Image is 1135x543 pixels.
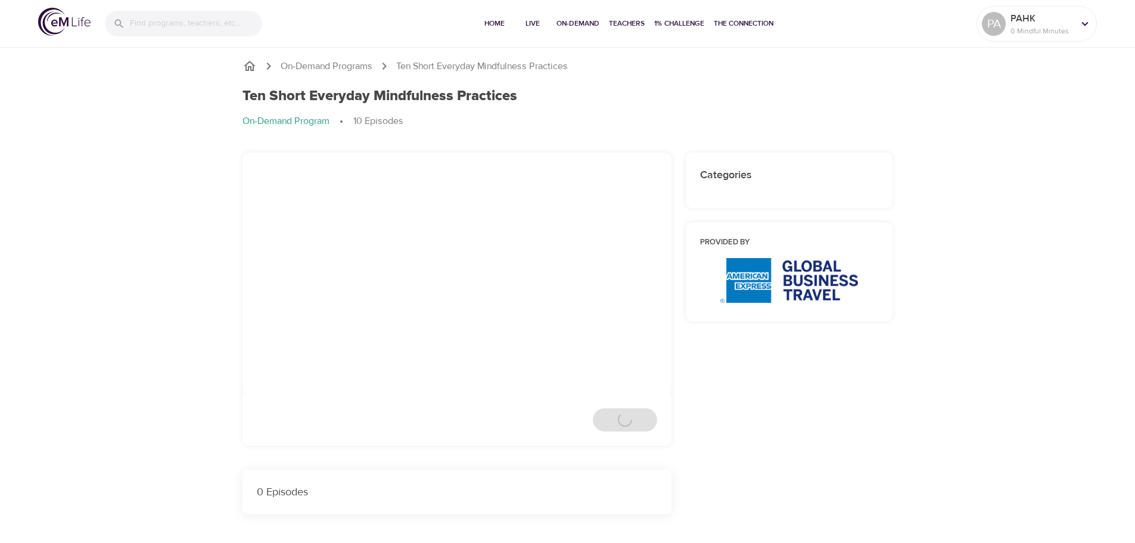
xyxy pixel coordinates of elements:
[242,59,893,73] nav: breadcrumb
[609,17,645,30] span: Teachers
[242,88,517,105] h1: Ten Short Everyday Mindfulness Practices
[556,17,599,30] span: On-Demand
[130,11,262,36] input: Find programs, teachers, etc...
[257,484,657,500] p: 0 Episodes
[1010,11,1074,26] p: PAHK
[518,17,547,30] span: Live
[654,17,704,30] span: 1% Challenge
[1010,26,1074,36] p: 0 Mindful Minutes
[281,60,372,73] a: On-Demand Programs
[396,60,568,73] p: Ten Short Everyday Mindfulness Practices
[700,167,879,184] h6: Categories
[480,17,509,30] span: Home
[720,258,858,303] img: AmEx%20GBT%20logo.png
[242,114,893,129] nav: breadcrumb
[982,12,1006,36] div: PA
[353,114,403,128] p: 10 Episodes
[714,17,773,30] span: The Connection
[700,237,879,249] h6: Provided by
[242,114,329,128] p: On-Demand Program
[38,8,91,36] img: logo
